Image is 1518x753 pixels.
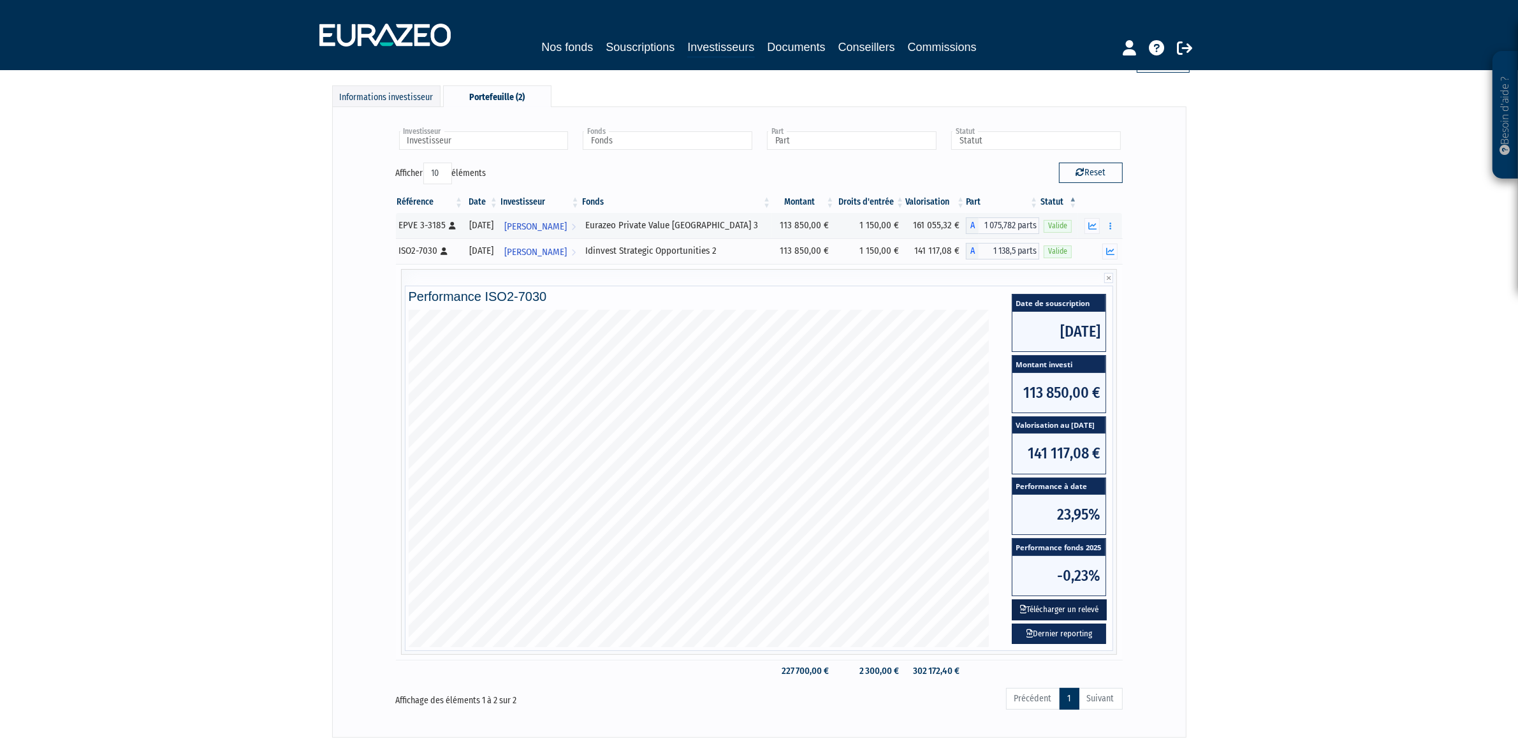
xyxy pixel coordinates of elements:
div: A - Idinvest Strategic Opportunities 2 [966,243,1039,260]
div: EPVE 3-3185 [399,219,460,232]
td: 1 150,00 € [835,213,905,238]
i: [Français] Personne physique [441,247,448,255]
i: Voir l'investisseur [571,240,576,264]
span: A [966,217,979,234]
img: 1732889491-logotype_eurazeo_blanc_rvb.png [319,24,451,47]
td: 302 172,40 € [905,660,966,682]
a: Documents [768,38,826,56]
th: Valorisation: activer pour trier la colonne par ordre croissant [905,191,966,213]
td: 2 300,00 € [835,660,905,682]
span: Valide [1044,245,1072,258]
i: Voir l'investisseur [571,215,576,238]
div: [DATE] [469,219,495,232]
th: Référence : activer pour trier la colonne par ordre croissant [396,191,465,213]
div: ISO2-7030 [399,244,460,258]
span: [PERSON_NAME] [504,240,567,264]
a: [PERSON_NAME] [499,238,581,264]
td: 161 055,32 € [905,213,966,238]
td: 1 150,00 € [835,238,905,264]
div: Informations investisseur [332,85,441,106]
div: Portefeuille (2) [443,85,551,107]
span: Performance à date [1012,478,1106,495]
span: Montant investi [1012,356,1106,373]
div: Eurazeo Private Value [GEOGRAPHIC_DATA] 3 [585,219,768,232]
span: Valide [1044,220,1072,232]
label: Afficher éléments [396,163,486,184]
button: Reset [1059,163,1123,183]
button: Télécharger un relevé [1012,599,1107,620]
h4: Performance ISO2-7030 [409,289,1110,303]
a: Commissions [908,38,977,56]
td: 113 850,00 € [772,238,835,264]
th: Date: activer pour trier la colonne par ordre croissant [464,191,499,213]
td: 141 117,08 € [905,238,966,264]
span: 113 850,00 € [1012,373,1106,413]
span: -0,23% [1012,556,1106,596]
div: Idinvest Strategic Opportunities 2 [585,244,768,258]
a: Conseillers [838,38,895,56]
th: Investisseur: activer pour trier la colonne par ordre croissant [499,191,581,213]
th: Montant: activer pour trier la colonne par ordre croissant [772,191,835,213]
th: Fonds: activer pour trier la colonne par ordre croissant [581,191,773,213]
p: Besoin d'aide ? [1498,58,1513,173]
span: [PERSON_NAME] [504,215,567,238]
a: [PERSON_NAME] [499,213,581,238]
div: A - Eurazeo Private Value Europe 3 [966,217,1039,234]
i: [Français] Personne physique [449,222,456,230]
a: Dernier reporting [1012,624,1106,645]
th: Part: activer pour trier la colonne par ordre croissant [966,191,1039,213]
span: 23,95% [1012,495,1106,534]
span: 1 138,5 parts [979,243,1039,260]
td: 227 700,00 € [772,660,835,682]
span: [DATE] [1012,312,1106,351]
span: A [966,243,979,260]
td: 113 850,00 € [772,213,835,238]
div: [DATE] [469,244,495,258]
select: Afficheréléments [423,163,452,184]
div: Affichage des éléments 1 à 2 sur 2 [396,687,688,707]
span: 1 075,782 parts [979,217,1039,234]
span: Performance fonds 2025 [1012,539,1106,556]
span: Date de souscription [1012,295,1106,312]
a: Souscriptions [606,38,675,56]
th: Statut : activer pour trier la colonne par ordre d&eacute;croissant [1039,191,1078,213]
a: 1 [1060,688,1079,710]
th: Droits d'entrée: activer pour trier la colonne par ordre croissant [835,191,905,213]
span: 141 117,08 € [1012,434,1106,473]
a: Nos fonds [541,38,593,56]
a: Investisseurs [687,38,754,58]
span: Valorisation au [DATE] [1012,417,1106,434]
